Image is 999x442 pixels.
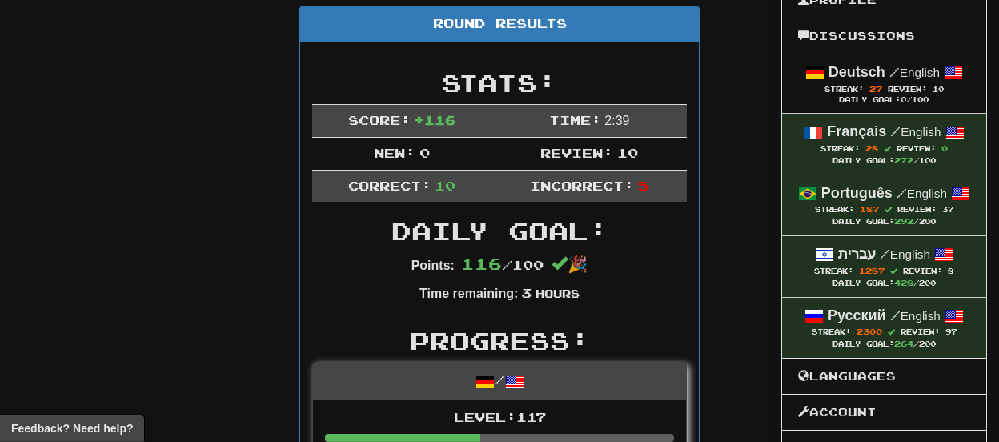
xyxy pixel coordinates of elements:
[11,420,133,436] span: Open feedback widget
[798,155,970,167] div: Daily Goal: /100
[419,287,518,300] strong: Time remaining:
[897,186,907,200] span: /
[897,144,936,153] span: Review:
[782,54,986,113] a: Deutsch /English Streak: 27 Review: 10 Daily Goal:0/100
[798,215,970,227] div: Daily Goal: /200
[857,327,882,336] span: 2300
[313,363,686,400] div: /
[604,114,629,127] span: 2 : 39
[414,112,455,127] span: + 116
[312,70,687,96] h2: Stats:
[941,143,948,153] span: 0
[838,246,876,262] strong: עברית
[890,309,941,323] small: English
[933,85,944,94] span: 10
[419,145,430,160] span: 0
[454,409,546,424] span: Level: 117
[782,298,986,358] a: Русский /English Streak: 2300 Review: 97 Daily Goal:264/200
[888,85,927,94] span: Review:
[827,123,886,139] strong: Français
[814,267,853,275] span: Streak:
[348,178,431,193] span: Correct:
[890,267,897,275] span: Streak includes today.
[820,144,860,153] span: Streak:
[530,178,634,193] span: Incorrect:
[890,124,901,139] span: /
[897,187,947,200] small: English
[897,205,937,214] span: Review:
[782,175,986,235] a: Português /English Streak: 187 Review: 37 Daily Goal:292/200
[828,307,886,323] strong: Русский
[312,218,687,244] h2: Daily Goal:
[824,85,864,94] span: Streak:
[536,287,580,300] small: Hours
[865,143,878,153] span: 28
[435,178,455,193] span: 10
[312,327,687,354] h2: Progress:
[461,257,544,272] span: / 100
[374,145,415,160] span: New:
[890,125,941,139] small: English
[901,327,940,336] span: Review:
[638,178,648,193] span: 5
[300,6,699,42] div: Round Results
[903,267,942,275] span: Review:
[869,84,882,94] span: 27
[549,112,601,127] span: Time:
[812,327,851,336] span: Streak:
[885,206,892,213] span: Streak includes today.
[859,266,885,275] span: 1287
[884,145,891,152] span: Streak includes today.
[798,277,970,289] div: Daily Goal: /200
[782,402,986,423] a: Account
[894,278,913,287] span: 428
[782,236,986,296] a: עברית /English Streak: 1287 Review: 8 Daily Goal:428/200
[348,112,411,127] span: Score:
[540,145,613,160] span: Review:
[821,185,893,201] strong: Português
[782,114,986,174] a: Français /English Streak: 28 Review: 0 Daily Goal:272/100
[798,338,970,350] div: Daily Goal: /200
[888,328,895,336] span: Streak includes today.
[411,259,455,272] strong: Points:
[890,308,901,323] span: /
[948,267,953,275] span: 8
[860,204,879,214] span: 187
[828,64,885,80] strong: Deutsch
[894,339,913,348] span: 264
[782,26,986,46] a: Discussions
[894,216,913,226] span: 292
[552,255,588,273] span: 🎉
[894,155,913,165] span: 272
[782,366,986,387] a: Languages
[461,254,502,273] span: 116
[945,327,957,336] span: 97
[880,247,890,261] span: /
[889,66,940,79] small: English
[942,205,953,214] span: 37
[815,205,854,214] span: Streak:
[880,247,930,261] small: English
[889,65,900,79] span: /
[617,145,638,160] span: 10
[798,95,970,106] div: Daily Goal: /100
[901,95,906,104] span: 0
[521,285,532,300] span: 3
